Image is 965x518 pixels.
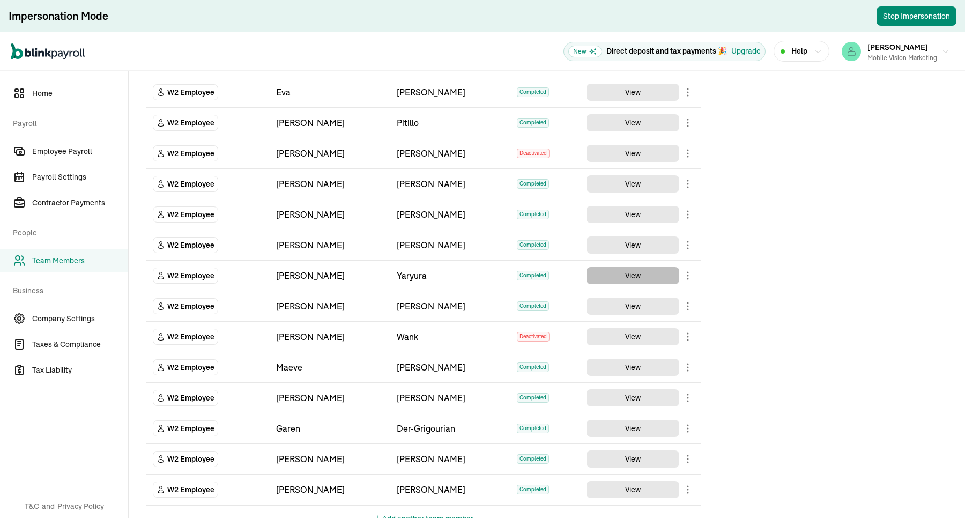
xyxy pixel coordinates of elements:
span: T&C [25,501,39,512]
button: View [587,359,679,376]
span: Completed [517,118,549,128]
iframe: Chat Widget [787,402,965,518]
span: W2 Employee [167,362,214,373]
span: Company Settings [32,313,128,324]
div: Eva [276,86,384,99]
span: W2 Employee [167,117,214,128]
div: Yaryura [397,269,504,282]
div: [PERSON_NAME] [397,147,504,160]
div: Mobile Vision Marketing [867,53,937,63]
button: Upgrade [731,46,761,57]
button: Stop Impersonation [877,6,956,26]
nav: Global [11,36,85,67]
div: [PERSON_NAME] [276,208,384,221]
span: Completed [517,454,549,464]
span: Contractor Payments [32,197,128,209]
span: Completed [517,485,549,494]
div: [PERSON_NAME] [276,239,384,251]
button: View [587,420,679,437]
span: Completed [517,424,549,433]
button: View [587,267,679,284]
span: Completed [517,210,549,219]
span: W2 Employee [167,240,214,250]
span: W2 Employee [167,87,214,98]
span: Tax Liability [32,365,128,376]
div: [PERSON_NAME] [397,86,504,99]
button: View [587,236,679,254]
div: Wank [397,330,504,343]
span: W2 Employee [167,393,214,403]
div: [PERSON_NAME] [397,453,504,465]
span: Completed [517,271,549,280]
button: View [587,450,679,468]
span: Completed [517,301,549,311]
div: [PERSON_NAME] [397,239,504,251]
span: Home [32,88,128,99]
span: Completed [517,393,549,403]
span: New [568,46,602,57]
span: W2 Employee [167,179,214,189]
button: View [587,84,679,101]
span: Privacy Policy [57,501,104,512]
div: [PERSON_NAME] [276,391,384,404]
span: People [13,217,122,247]
div: [PERSON_NAME] [397,391,504,404]
span: W2 Employee [167,148,214,159]
div: [PERSON_NAME] [276,177,384,190]
div: Der-Grigourian [397,422,504,435]
button: Help [774,41,829,62]
span: Completed [517,87,549,97]
div: [PERSON_NAME] [276,453,384,465]
span: Team Members [32,255,128,267]
div: [PERSON_NAME] [276,300,384,313]
button: View [587,389,679,406]
button: [PERSON_NAME]Mobile Vision Marketing [837,38,954,65]
span: Employee Payroll [32,146,128,157]
span: W2 Employee [167,209,214,220]
div: [PERSON_NAME] [397,361,504,374]
button: View [587,114,679,131]
div: [PERSON_NAME] [397,300,504,313]
button: View [587,145,679,162]
div: [PERSON_NAME] [397,208,504,221]
p: Direct deposit and tax payments 🎉 [606,46,727,57]
span: W2 Employee [167,423,214,434]
div: [PERSON_NAME] [397,483,504,496]
div: [PERSON_NAME] [276,483,384,496]
span: W2 Employee [167,270,214,281]
span: Payroll [13,107,122,137]
span: Business [13,275,122,305]
div: Garen [276,422,384,435]
span: [PERSON_NAME] [867,42,928,52]
span: Payroll Settings [32,172,128,183]
span: W2 Employee [167,301,214,312]
span: W2 Employee [167,484,214,495]
button: View [587,298,679,315]
button: View [587,206,679,223]
div: Impersonation Mode [9,9,108,24]
span: W2 Employee [167,331,214,342]
div: [PERSON_NAME] [276,330,384,343]
button: View [587,481,679,498]
div: [PERSON_NAME] [397,177,504,190]
button: View [587,328,679,345]
span: Deactivated [517,149,550,158]
div: Pitillo [397,116,504,129]
div: [PERSON_NAME] [276,269,384,282]
div: [PERSON_NAME] [276,116,384,129]
span: Help [791,46,807,57]
span: Taxes & Compliance [32,339,128,350]
span: Completed [517,362,549,372]
span: W2 Employee [167,454,214,464]
span: Deactivated [517,332,550,342]
div: Maeve [276,361,384,374]
button: View [587,175,679,193]
div: [PERSON_NAME] [276,147,384,160]
span: Completed [517,179,549,189]
span: Completed [517,240,549,250]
